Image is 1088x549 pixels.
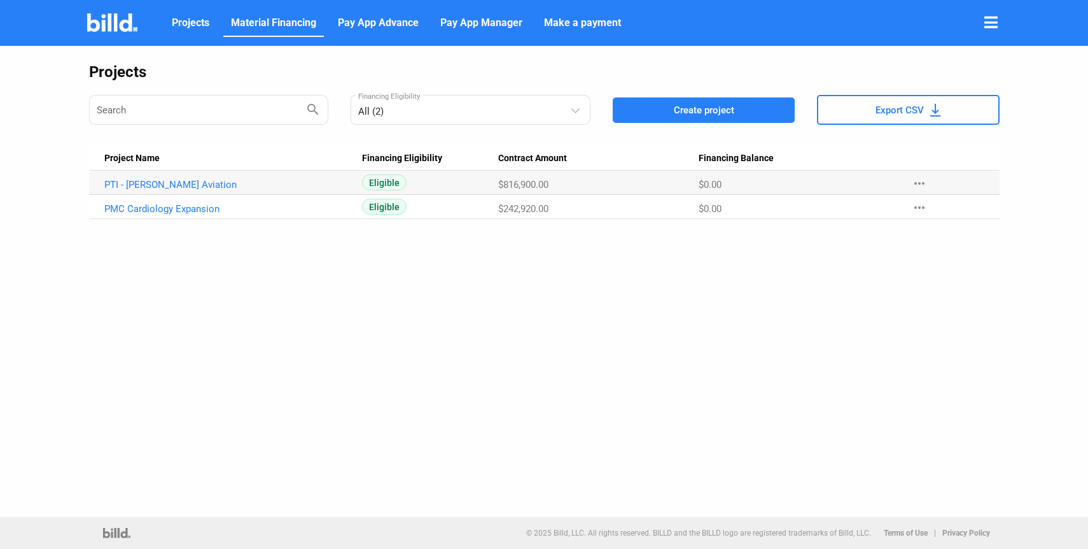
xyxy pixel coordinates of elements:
[498,179,548,190] span: $816,900.00
[536,10,629,36] a: Make a payment
[498,153,567,164] span: Contract Amount
[172,15,209,31] span: Projects
[817,95,999,125] button: Export CSV
[498,203,548,215] span: $242,920.00
[362,175,407,190] span: Eligible
[544,15,621,31] span: Make a payment
[104,203,352,215] a: PMC Cardiology Expansion
[699,153,774,164] span: Financing Balance
[231,15,316,31] span: Material Financing
[912,176,927,191] mat-icon: more_horiz
[87,13,137,32] img: Billd Company Logo
[613,97,795,123] button: Create project
[699,203,722,215] span: $0.00
[362,199,407,215] span: Eligible
[934,529,936,538] p: |
[104,153,160,164] span: Project Name
[358,106,384,117] mat-select-trigger: All (2)
[104,153,362,164] div: Project Name
[362,153,442,164] span: Financing Eligibility
[330,10,426,36] a: Pay App Advance
[104,179,352,190] a: PTI - [PERSON_NAME] Aviation
[338,15,419,31] span: Pay App Advance
[164,10,217,36] a: Projects
[305,101,321,117] mat-icon: search
[440,15,522,31] span: Pay App Manager
[942,529,990,538] b: Privacy Policy
[875,104,924,117] span: Export CSV
[498,153,699,164] div: Contract Amount
[103,528,130,538] img: logo
[699,179,722,190] span: $0.00
[884,529,928,538] b: Terms of Use
[362,153,499,164] div: Financing Eligibility
[674,104,734,117] span: Create project
[912,200,927,215] mat-icon: more_horiz
[223,10,324,36] a: Material Financing
[526,529,871,538] p: © 2025 Billd, LLC. All rights reserved. BILLD and the BILLD logo are registered trademarks of Bil...
[699,153,899,164] div: Financing Balance
[89,63,1000,81] div: Projects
